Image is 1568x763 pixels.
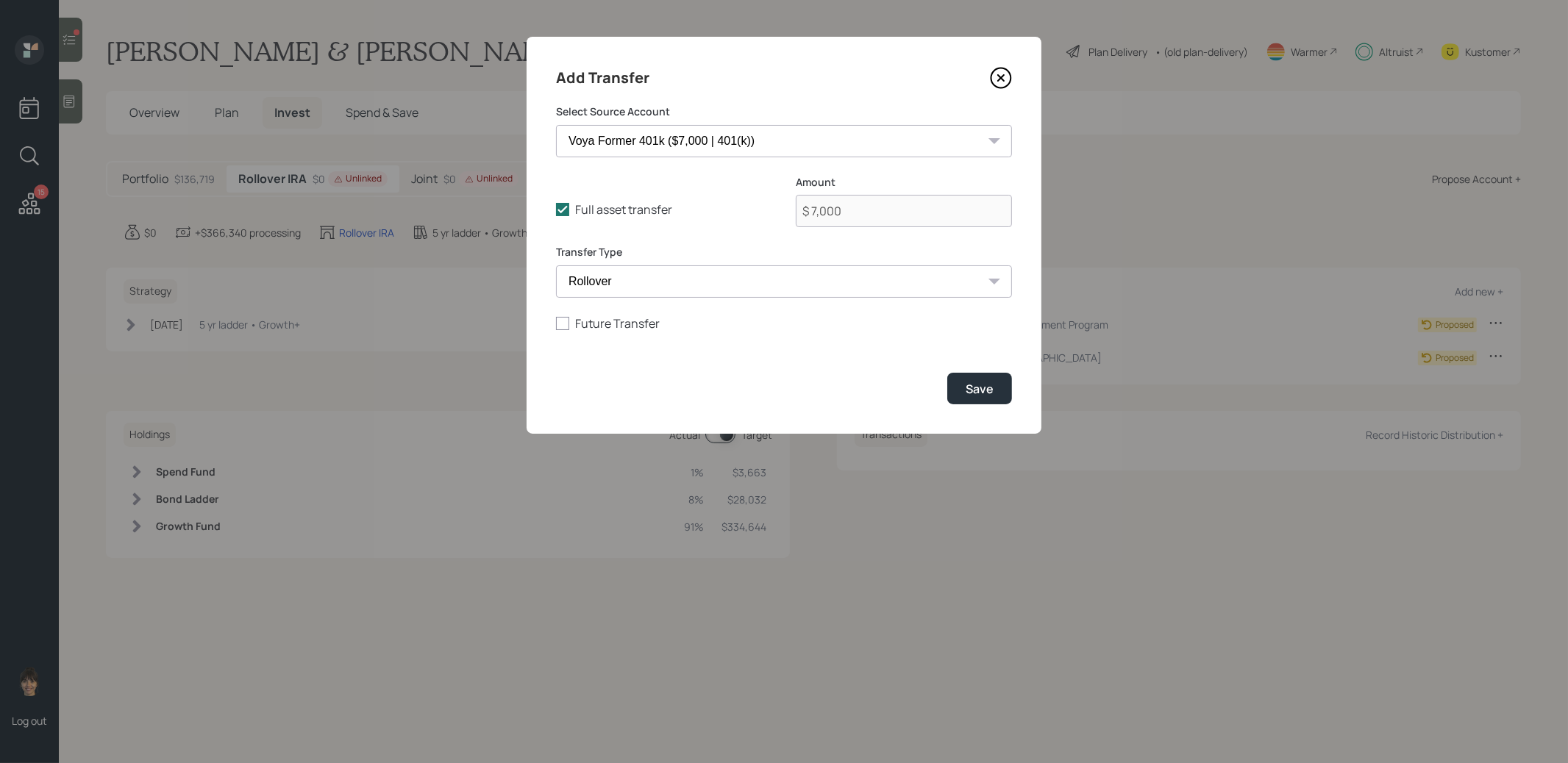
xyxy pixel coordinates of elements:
[556,66,649,90] h4: Add Transfer
[947,373,1012,404] button: Save
[556,201,772,218] label: Full asset transfer
[556,245,1012,259] label: Transfer Type
[556,104,1012,119] label: Select Source Account
[556,315,1012,332] label: Future Transfer
[796,175,1012,190] label: Amount
[966,381,994,397] div: Save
